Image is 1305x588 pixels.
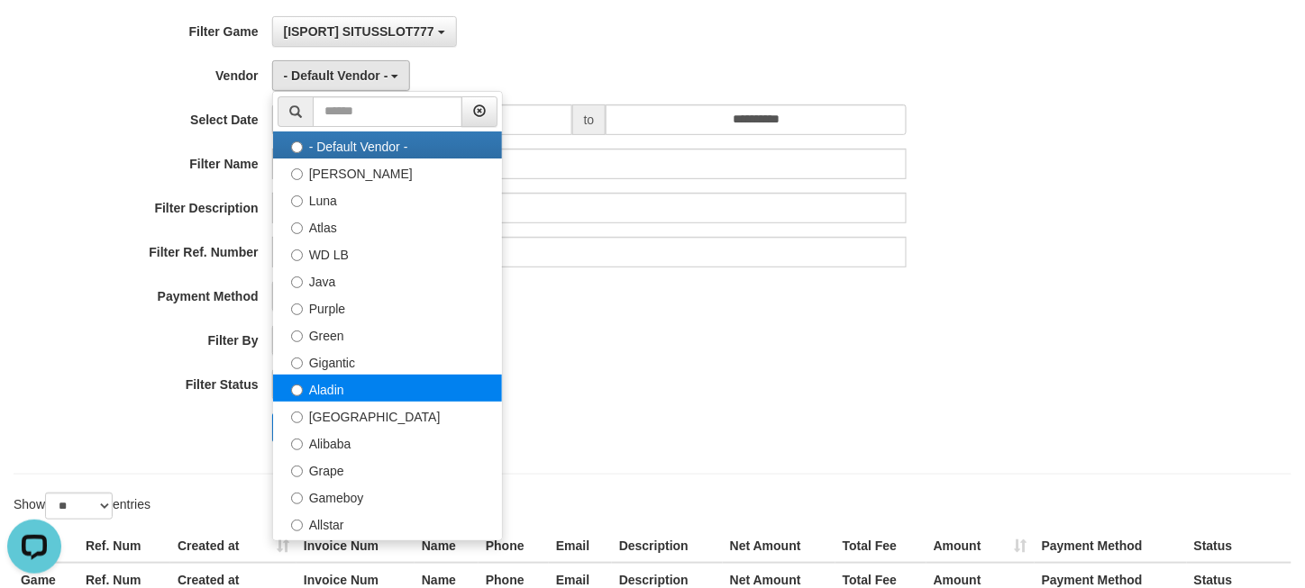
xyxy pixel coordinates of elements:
[291,249,303,261] input: WD LB
[612,529,723,563] th: Description
[291,412,303,423] input: [GEOGRAPHIC_DATA]
[273,240,502,267] label: WD LB
[291,330,303,342] input: Green
[291,384,303,396] input: Aladin
[273,267,502,294] label: Java
[291,276,303,288] input: Java
[170,529,297,563] th: Created at
[1035,529,1187,563] th: Payment Method
[273,321,502,348] label: Green
[273,185,502,213] label: Luna
[291,439,303,450] input: Alibaba
[291,195,303,207] input: Luna
[273,294,502,321] label: Purple
[273,537,502,564] label: Xtr
[7,7,61,61] button: Open LiveChat chat widget
[78,529,170,563] th: Ref. Num
[273,213,502,240] label: Atlas
[272,60,411,91] button: - Default Vendor -
[273,402,502,429] label: [GEOGRAPHIC_DATA]
[723,529,835,563] th: Net Amount
[926,529,1035,563] th: Amount
[415,529,479,563] th: Name
[45,493,113,520] select: Showentries
[291,357,303,369] input: Gigantic
[273,348,502,375] label: Gigantic
[291,466,303,477] input: Grape
[479,529,549,563] th: Phone
[291,303,303,315] input: Purple
[273,483,502,510] label: Gameboy
[273,429,502,456] label: Alibaba
[14,493,151,520] label: Show entries
[273,456,502,483] label: Grape
[272,16,457,47] button: [ISPORT] SITUSSLOT777
[284,68,388,83] span: - Default Vendor -
[291,222,303,234] input: Atlas
[273,510,502,537] label: Allstar
[273,158,502,185] label: [PERSON_NAME]
[835,529,926,563] th: Total Fee
[549,529,612,563] th: Email
[291,141,303,153] input: - Default Vendor -
[284,24,434,39] span: [ISPORT] SITUSSLOT777
[297,529,415,563] th: Invoice Num
[1187,529,1291,563] th: Status
[273,375,502,402] label: Aladin
[273,131,502,158] label: - Default Vendor -
[291,168,303,180] input: [PERSON_NAME]
[291,493,303,504] input: Gameboy
[291,520,303,531] input: Allstar
[572,104,607,135] span: to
